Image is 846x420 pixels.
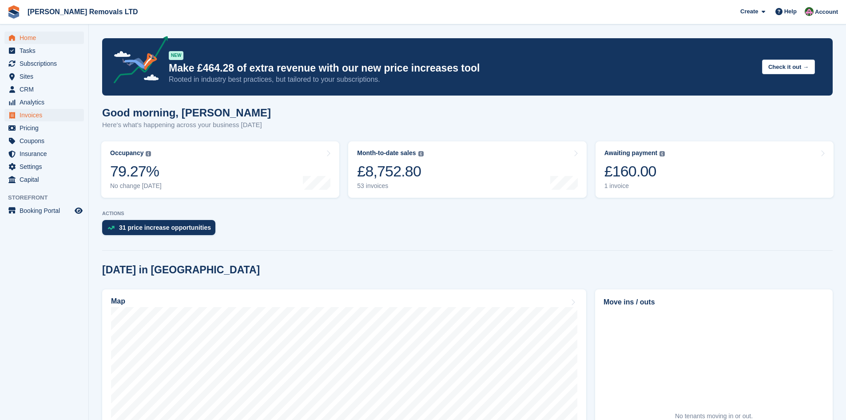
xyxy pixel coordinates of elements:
[4,148,84,160] a: menu
[102,220,220,240] a: 31 price increase opportunities
[111,297,125,305] h2: Map
[604,149,658,157] div: Awaiting payment
[604,297,824,308] h2: Move ins / outs
[348,141,586,198] a: Month-to-date sales £8,752.80 53 invoices
[7,5,20,19] img: stora-icon-8386f47178a22dfd0bd8f6a31ec36ba5ce8667c1dd55bd0f319d3a0aa187defe.svg
[604,162,665,180] div: £160.00
[20,96,73,108] span: Analytics
[20,70,73,83] span: Sites
[4,122,84,134] a: menu
[4,135,84,147] a: menu
[110,182,162,190] div: No change [DATE]
[24,4,142,19] a: [PERSON_NAME] Removals LTD
[119,224,211,231] div: 31 price increase opportunities
[659,151,665,156] img: icon-info-grey-7440780725fd019a000dd9b08b2336e03edf1995a4989e88bcd33f0948082b44.svg
[20,173,73,186] span: Capital
[20,57,73,70] span: Subscriptions
[4,96,84,108] a: menu
[4,173,84,186] a: menu
[4,44,84,57] a: menu
[102,120,271,130] p: Here's what's happening across your business [DATE]
[106,36,168,87] img: price-adjustments-announcement-icon-8257ccfd72463d97f412b2fc003d46551f7dbcb40ab6d574587a9cd5c0d94...
[20,204,73,217] span: Booking Portal
[20,109,73,121] span: Invoices
[762,60,815,74] button: Check it out →
[4,83,84,96] a: menu
[8,193,88,202] span: Storefront
[4,57,84,70] a: menu
[20,160,73,173] span: Settings
[20,148,73,160] span: Insurance
[20,135,73,147] span: Coupons
[102,107,271,119] h1: Good morning, [PERSON_NAME]
[101,141,339,198] a: Occupancy 79.27% No change [DATE]
[169,51,183,60] div: NEW
[357,182,423,190] div: 53 invoices
[20,83,73,96] span: CRM
[169,62,755,75] p: Make £464.28 of extra revenue with our new price increases tool
[357,149,416,157] div: Month-to-date sales
[4,70,84,83] a: menu
[20,122,73,134] span: Pricing
[596,141,834,198] a: Awaiting payment £160.00 1 invoice
[20,32,73,44] span: Home
[4,32,84,44] a: menu
[20,44,73,57] span: Tasks
[418,151,424,156] img: icon-info-grey-7440780725fd019a000dd9b08b2336e03edf1995a4989e88bcd33f0948082b44.svg
[107,226,115,230] img: price_increase_opportunities-93ffe204e8149a01c8c9dc8f82e8f89637d9d84a8eef4429ea346261dce0b2c0.svg
[102,211,833,216] p: ACTIONS
[357,162,423,180] div: £8,752.80
[169,75,755,84] p: Rooted in industry best practices, but tailored to your subscriptions.
[740,7,758,16] span: Create
[815,8,838,16] span: Account
[110,149,143,157] div: Occupancy
[784,7,797,16] span: Help
[110,162,162,180] div: 79.27%
[4,204,84,217] a: menu
[102,264,260,276] h2: [DATE] in [GEOGRAPHIC_DATA]
[4,160,84,173] a: menu
[4,109,84,121] a: menu
[805,7,814,16] img: Paul Withers
[146,151,151,156] img: icon-info-grey-7440780725fd019a000dd9b08b2336e03edf1995a4989e88bcd33f0948082b44.svg
[604,182,665,190] div: 1 invoice
[73,205,84,216] a: Preview store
